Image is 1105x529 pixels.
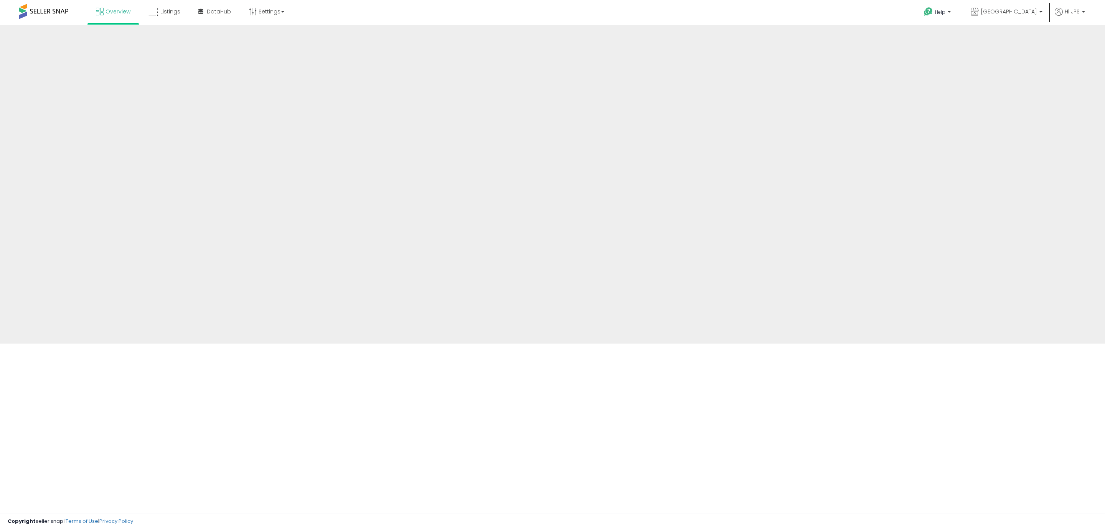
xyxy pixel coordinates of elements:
[207,8,231,15] span: DataHub
[924,7,933,17] i: Get Help
[160,8,180,15] span: Listings
[1055,8,1085,25] a: Hi JPS
[918,1,958,25] a: Help
[1065,8,1080,15] span: Hi JPS
[981,8,1037,15] span: [GEOGRAPHIC_DATA]
[106,8,130,15] span: Overview
[935,9,945,15] span: Help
